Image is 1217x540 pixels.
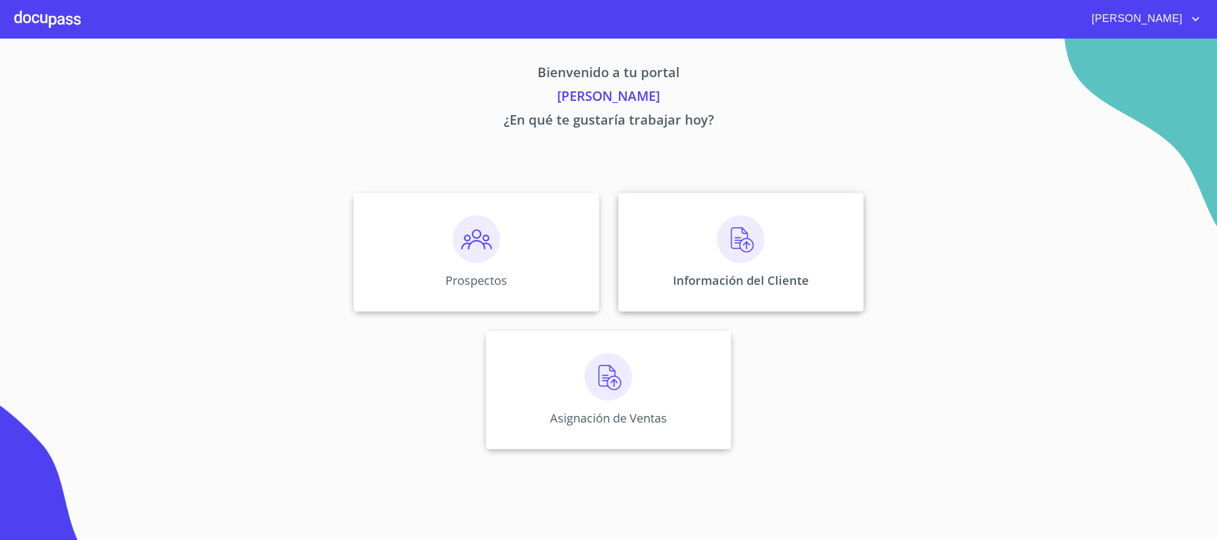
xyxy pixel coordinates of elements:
p: ¿En qué te gustaría trabajar hoy? [243,110,975,134]
p: Asignación de Ventas [550,410,667,426]
p: Prospectos [445,272,507,288]
img: carga.png [717,215,764,263]
p: Información del Cliente [673,272,809,288]
button: account of current user [1083,9,1203,28]
p: Bienvenido a tu portal [243,62,975,86]
img: prospectos.png [453,215,500,263]
span: [PERSON_NAME] [1083,9,1188,28]
p: [PERSON_NAME] [243,86,975,110]
img: carga.png [584,353,632,401]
